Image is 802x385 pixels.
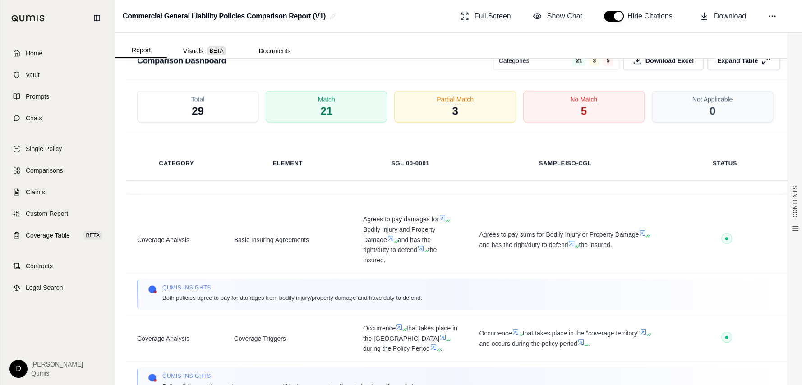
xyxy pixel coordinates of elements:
th: SGL 00-0001 [380,153,440,173]
span: Chats [26,114,42,123]
button: Collapse sidebar [90,11,104,25]
span: Coverage Table [26,231,70,240]
div: D [9,360,28,378]
span: Both policies agree to pay for damages from bodily injury/property damage and have duty to defend. [162,293,422,302]
span: 5 [581,104,587,118]
span: Basic Insuring Agreements [234,235,341,245]
span: 29 [192,104,204,118]
img: Qumis [148,373,157,382]
button: Documents [242,44,307,58]
a: Legal Search [6,278,110,298]
span: 5 [603,55,613,66]
span: Coverage Triggers [234,334,341,344]
span: No Match [570,95,597,104]
button: Visuals [167,44,242,58]
button: Download Excel [623,50,704,70]
span: Qumis INSIGHTS [162,372,415,380]
img: Qumis Logo [11,15,45,22]
span: [PERSON_NAME] [31,360,83,369]
span: Home [26,49,42,58]
button: Show Chat [529,7,586,25]
button: ● [721,332,732,346]
span: Show Chat [547,11,582,22]
span: Agrees to pay sums for Bodily Injury or Property Damage and has the right/duty to defend the insu... [479,229,651,250]
button: Report [115,43,167,58]
button: Categories2135 [493,51,619,70]
span: Occurrence that takes place in the [GEOGRAPHIC_DATA] during the Policy Period . [363,323,458,354]
span: Agrees to pay damages for Bodily Injury and Property Damage and has the right/duty to defend the ... [363,214,458,266]
span: 0 [710,104,715,118]
a: Vault [6,65,110,85]
a: Prompts [6,87,110,106]
span: Coverage Analysis [137,235,212,245]
span: Match [318,95,335,104]
span: Download [714,11,746,22]
span: Vault [26,70,40,79]
th: SampleISO-CGL [528,153,603,173]
button: Download [696,7,750,25]
span: 3 [589,55,599,66]
span: 21 [572,55,585,66]
th: Status [702,153,748,173]
a: Comparisons [6,160,110,180]
img: Qumis [148,285,157,294]
span: ● [724,235,729,242]
span: BETA [207,46,226,55]
span: Prompts [26,92,49,101]
a: Claims [6,182,110,202]
span: Qumis [31,369,83,378]
span: Contracts [26,261,53,270]
span: Total [191,95,205,104]
span: 21 [320,104,332,118]
span: Qumis INSIGHTS [162,284,422,291]
span: Claims [26,188,45,197]
span: Single Policy [26,144,62,153]
a: Single Policy [6,139,110,159]
a: Chats [6,108,110,128]
button: ● [721,233,732,247]
a: Coverage TableBETA [6,225,110,245]
span: Legal Search [26,283,63,292]
span: Partial Match [437,95,474,104]
th: Element [262,153,313,173]
span: Full Screen [475,11,511,22]
a: Contracts [6,256,110,276]
span: Custom Report [26,209,68,218]
a: Home [6,43,110,63]
th: Category [148,153,205,173]
span: Comparisons [26,166,63,175]
button: Expand Table [707,50,780,70]
span: Coverage Analysis [137,334,212,344]
h3: Comparison Dashboard [137,52,226,69]
span: Download Excel [645,56,694,65]
h2: Commercial General Liability Policies Comparison Report (V1) [123,8,326,24]
span: 3 [452,104,458,118]
span: Expand Table [717,56,758,65]
span: BETA [83,231,102,240]
span: CONTENTS [792,186,799,218]
span: Categories [499,56,530,65]
span: Not Applicable [692,95,733,104]
span: Occurrence that takes place in the "coverage territory" and occurs during the policy period . [479,328,651,349]
button: Full Screen [456,7,515,25]
a: Custom Report [6,204,110,224]
span: Hide Citations [627,11,678,22]
span: ● [724,334,729,341]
